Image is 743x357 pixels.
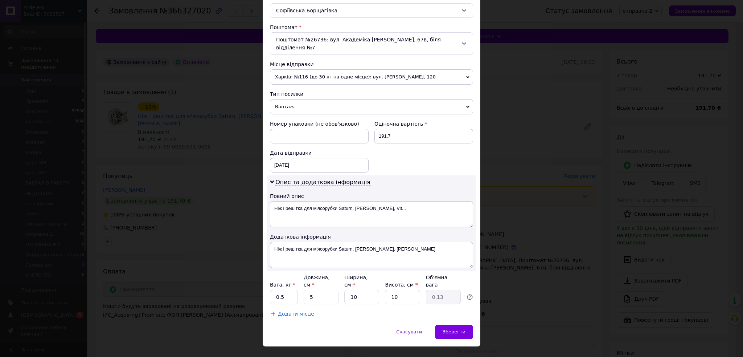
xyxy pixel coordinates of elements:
[270,91,303,97] span: Тип посилки
[270,282,295,288] label: Вага, кг
[374,120,473,127] div: Оціночна вартість
[396,329,422,334] span: Скасувати
[443,329,465,334] span: Зберегти
[270,201,473,227] textarea: Ніж і решітка для м'ясорубки Saturn, [PERSON_NAME], Vit...
[270,3,473,18] div: Софіївська Борщагівка
[270,233,473,240] div: Додаткова інформація
[278,311,314,317] span: Додати місце
[270,32,473,55] div: Поштомат №26736: вул. Академіка [PERSON_NAME], 67в, біля відділення №7
[304,275,330,288] label: Довжина, см
[270,242,473,268] textarea: Ніж і решітка для м'ясорубки Saturn, [PERSON_NAME], [PERSON_NAME]
[270,61,314,67] span: Місце відправки
[270,69,473,85] span: Харків: №116 (до 30 кг на одне місце): вул. [PERSON_NAME], 120
[270,120,369,127] div: Номер упаковки (не обов'язково)
[270,99,473,114] span: Вантаж
[426,274,461,288] div: Об'ємна вага
[270,192,473,200] div: Повний опис
[270,149,369,157] div: Дата відправки
[344,275,368,288] label: Ширина, см
[385,282,418,288] label: Висота, см
[270,24,473,31] div: Поштомат
[275,179,370,186] span: Опис та додаткова інформація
